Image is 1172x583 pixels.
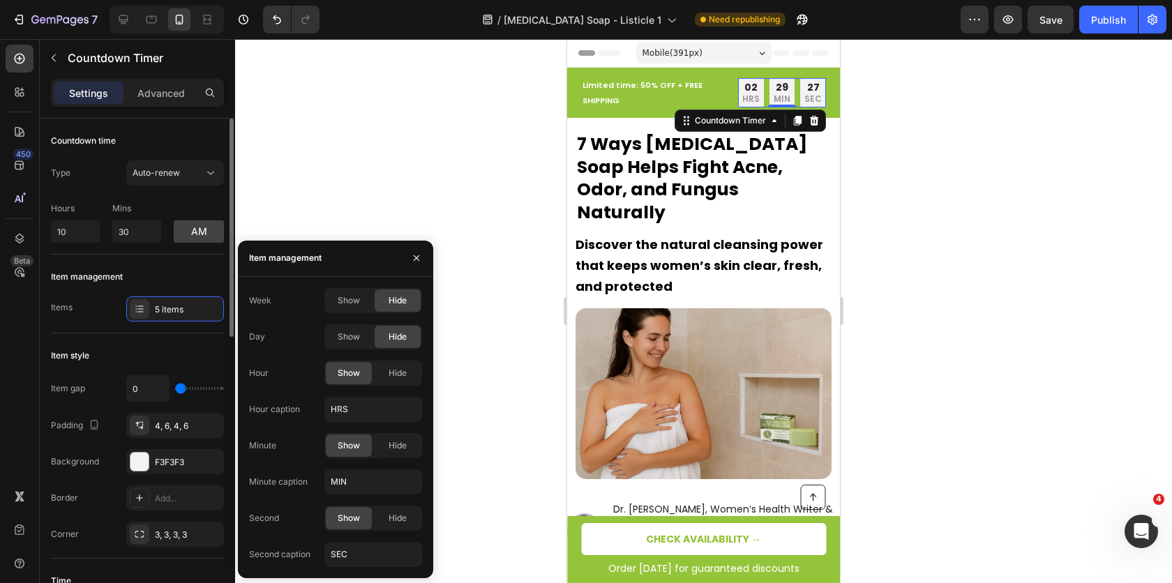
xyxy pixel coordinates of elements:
div: Item management [51,271,123,283]
span: / [497,13,501,27]
div: Publish [1091,13,1126,27]
span: Hide [389,367,407,379]
p: Hours [51,202,100,215]
div: Item gap [51,382,85,395]
div: Add... [155,492,220,505]
div: Second [249,512,279,524]
div: Border [51,492,78,504]
span: Save [1039,14,1062,26]
p: Advanced [137,86,185,100]
div: Undo/Redo [263,6,320,33]
p: Mins [112,202,161,215]
div: Type [51,167,70,179]
span: 4 [1153,494,1164,505]
span: Show [338,294,360,307]
input: Auto [127,376,169,401]
div: Background [51,455,99,468]
div: 3, 3, 3, 3 [155,529,220,541]
div: Countdown time [51,135,116,147]
span: Hide [389,294,407,307]
div: Hour [249,367,269,379]
div: 5 items [155,303,220,316]
div: Hour caption [249,403,300,416]
p: 7 [91,11,98,28]
span: Hide [389,331,407,343]
div: Corner [51,528,79,540]
span: Hide [389,439,407,452]
span: Show [338,439,360,452]
div: Minute caption [249,476,308,488]
div: Beta [10,255,33,266]
div: Padding [51,416,103,435]
div: Second caption [249,548,310,561]
span: Show [338,512,360,524]
iframe: Intercom live chat [1125,515,1158,548]
div: Week [249,294,271,307]
div: Day [249,331,265,343]
button: Auto-renew [126,160,224,185]
span: Hide [389,512,407,524]
div: F3F3F3 [155,456,220,469]
p: Settings [69,86,108,100]
span: [MEDICAL_DATA] Soap - Listicle 1 [504,13,661,27]
div: Item management [249,252,322,264]
span: Auto-renew [133,167,180,178]
span: Show [338,367,360,379]
div: Items [51,301,73,314]
button: Save [1028,6,1074,33]
span: Show [338,331,360,343]
div: Item style [51,349,89,362]
div: 450 [13,149,33,160]
span: Need republishing [709,13,780,26]
button: 7 [6,6,104,33]
button: Publish [1079,6,1138,33]
div: 4, 6, 4, 6 [155,420,220,432]
p: Countdown Timer [68,50,218,66]
button: am [174,220,224,243]
div: Minute [249,439,276,452]
iframe: Design area [567,39,840,583]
